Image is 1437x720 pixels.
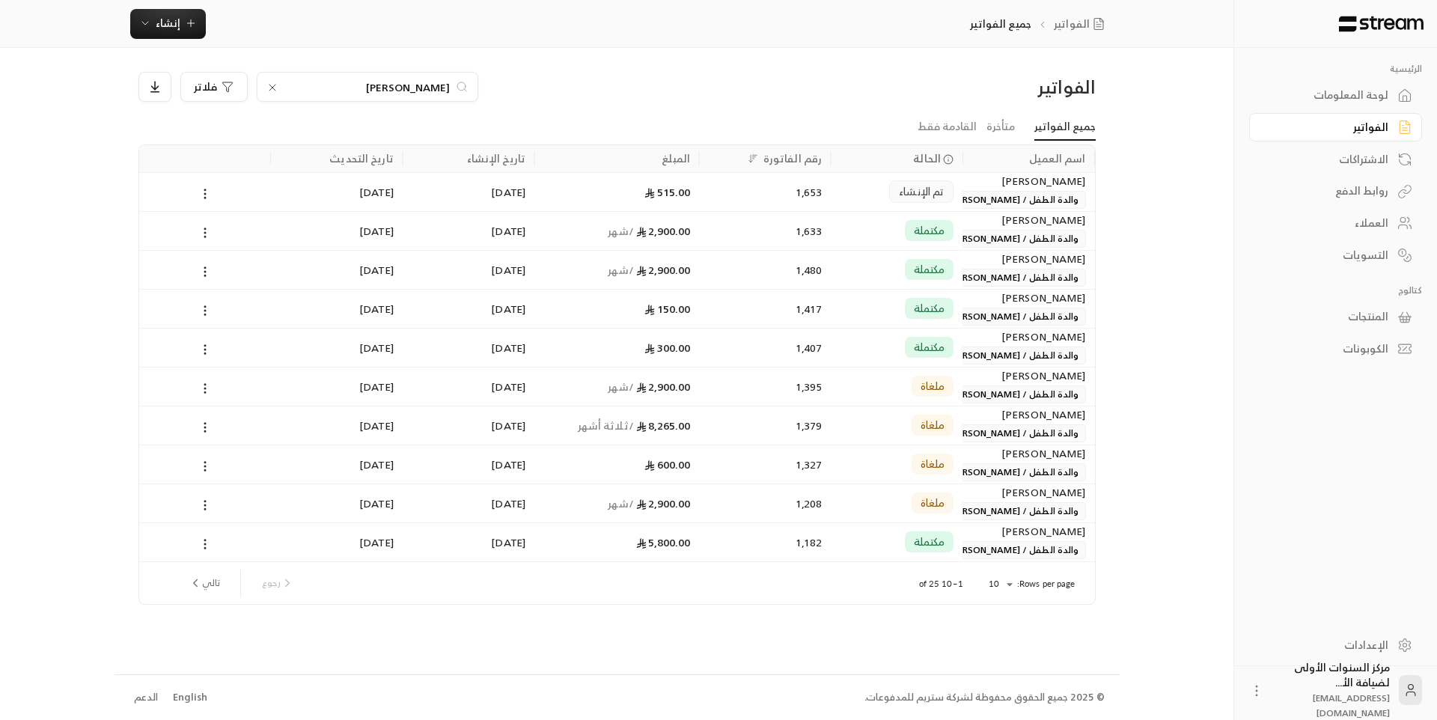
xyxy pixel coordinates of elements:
a: جميع الفواتير [1034,114,1096,141]
span: ملغاة [921,457,945,472]
span: ملغاة [921,495,945,510]
p: الرئيسية [1249,63,1422,75]
span: والدة الطفل / [PERSON_NAME] [PERSON_NAME] [869,308,1085,326]
div: [PERSON_NAME] [971,367,1085,384]
div: اسم العميل [1029,149,1085,168]
div: [DATE] [280,367,394,406]
span: مكتملة [914,301,945,316]
p: Rows per page: [1017,578,1076,590]
div: 1,379 [708,406,822,445]
div: 1,480 [708,251,822,289]
div: 2,900.00 [543,367,690,406]
a: الإعدادات [1249,630,1422,659]
div: [DATE] [412,484,525,522]
div: [DATE] [280,212,394,250]
span: مكتملة [914,534,945,549]
div: [DATE] [412,173,525,211]
div: [DATE] [412,406,525,445]
div: [PERSON_NAME] [971,523,1085,540]
div: 1,407 [708,329,822,367]
a: لوحة المعلومات [1249,81,1422,110]
div: 2,900.00 [543,251,690,289]
span: / شهر [608,222,634,240]
div: المنتجات [1268,309,1388,324]
a: التسويات [1249,240,1422,269]
div: التسويات [1268,248,1388,263]
div: الإعدادات [1268,638,1388,653]
div: [DATE] [412,445,525,483]
span: / شهر [608,377,634,396]
div: [DATE] [280,290,394,328]
div: الكوبونات [1268,341,1388,356]
span: والدة الطفل / [PERSON_NAME] [PERSON_NAME] [869,230,1085,248]
div: 300.00 [543,329,690,367]
span: مكتملة [914,340,945,355]
div: 1,395 [708,367,822,406]
span: ملغاة [921,418,945,433]
span: مكتملة [914,262,945,277]
div: [PERSON_NAME] [971,290,1085,306]
div: [DATE] [280,406,394,445]
p: 1–10 of 25 [919,578,963,590]
a: العملاء [1249,209,1422,238]
span: / شهر [608,494,634,513]
div: © 2025 جميع الحقوق محفوظة لشركة ستريم للمدفوعات. [864,690,1105,705]
div: 2,900.00 [543,484,690,522]
div: [DATE] [412,367,525,406]
div: 600.00 [543,445,690,483]
span: ملغاة [921,379,945,394]
div: 1,417 [708,290,822,328]
div: [DATE] [280,445,394,483]
div: الفواتير [867,75,1095,99]
span: والدة الطفل / [PERSON_NAME] [PERSON_NAME] [869,463,1085,481]
a: القادمة فقط [918,114,977,140]
div: [PERSON_NAME] [971,484,1085,501]
a: المنتجات [1249,302,1422,332]
button: Sort [744,150,762,168]
div: تاريخ التحديث [329,149,394,168]
a: الاشتراكات [1249,144,1422,174]
div: مركز السنوات الأولى لضيافة الأ... [1273,660,1390,720]
div: رقم الفاتورة [763,149,822,168]
span: إنشاء [156,13,180,32]
div: 8,265.00 [543,406,690,445]
p: جميع الفواتير [970,16,1031,31]
div: 1,327 [708,445,822,483]
div: 10 [981,575,1017,594]
a: الدعم [129,684,163,711]
button: فلاتر [180,72,248,102]
img: Logo [1337,16,1425,32]
div: 5,800.00 [543,523,690,561]
div: 1,633 [708,212,822,250]
div: المبلغ [662,149,690,168]
div: English [173,690,207,705]
div: لوحة المعلومات [1268,88,1388,103]
a: متأخرة [986,114,1015,140]
div: 1,653 [708,173,822,211]
span: مكتملة [914,223,945,238]
span: والدة الطفل / [PERSON_NAME] [PERSON_NAME] [869,347,1085,364]
div: [DATE] [280,523,394,561]
div: [DATE] [412,251,525,289]
div: الفواتير [1268,120,1388,135]
span: والدة الطفل / [PERSON_NAME] [PERSON_NAME] [869,502,1085,520]
div: [DATE] [412,290,525,328]
div: [PERSON_NAME] [971,212,1085,228]
p: كتالوج [1249,284,1422,296]
div: 150.00 [543,290,690,328]
a: الفواتير [1249,113,1422,142]
span: والدة الطفل / [PERSON_NAME] [PERSON_NAME] [869,191,1085,209]
button: next page [183,570,226,596]
div: 515.00 [543,173,690,211]
div: [DATE] [412,329,525,367]
div: 1,182 [708,523,822,561]
span: / شهر [608,260,634,279]
span: / ثلاثة أشهر [578,416,634,435]
div: 1,208 [708,484,822,522]
span: والدة الطفل / [PERSON_NAME] [PERSON_NAME] [869,385,1085,403]
div: [DATE] [280,329,394,367]
div: 2,900.00 [543,212,690,250]
div: العملاء [1268,216,1388,231]
div: [PERSON_NAME] [971,406,1085,423]
div: روابط الدفع [1268,183,1388,198]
